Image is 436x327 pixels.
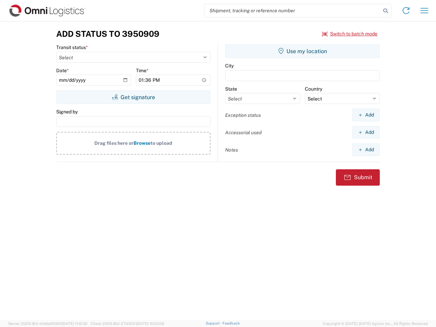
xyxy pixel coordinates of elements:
[323,321,428,327] span: Copyright © [DATE]-[DATE] Agistix Inc., All Rights Reserved
[56,44,88,50] label: Transit status
[305,86,322,92] label: Country
[352,126,380,139] button: Add
[225,86,237,92] label: State
[56,67,69,74] label: Date
[56,109,78,115] label: Signed by
[56,90,211,104] button: Get signature
[91,322,164,326] span: Client: 2025.18.0-27d3021
[352,109,380,121] button: Add
[8,322,88,326] span: Server: 2025.18.0-d1e9a510831
[56,29,159,39] h3: Add Status to 3950909
[62,322,88,326] span: [DATE] 11:12:30
[225,112,261,118] label: Exception status
[204,4,381,17] input: Shipment, tracking or reference number
[137,322,164,326] span: [DATE] 10:20:09
[136,67,149,74] label: Time
[134,140,151,146] span: Browse
[206,321,223,325] a: Support
[225,147,238,153] label: Notes
[225,44,380,58] button: Use my location
[225,129,262,136] label: Accessorial used
[336,169,380,186] button: Submit
[94,140,134,146] span: Drag files here or
[322,28,377,40] button: Switch to batch mode
[151,140,172,146] span: to upload
[352,143,380,156] button: Add
[222,321,240,325] a: Feedback
[225,63,234,69] label: City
